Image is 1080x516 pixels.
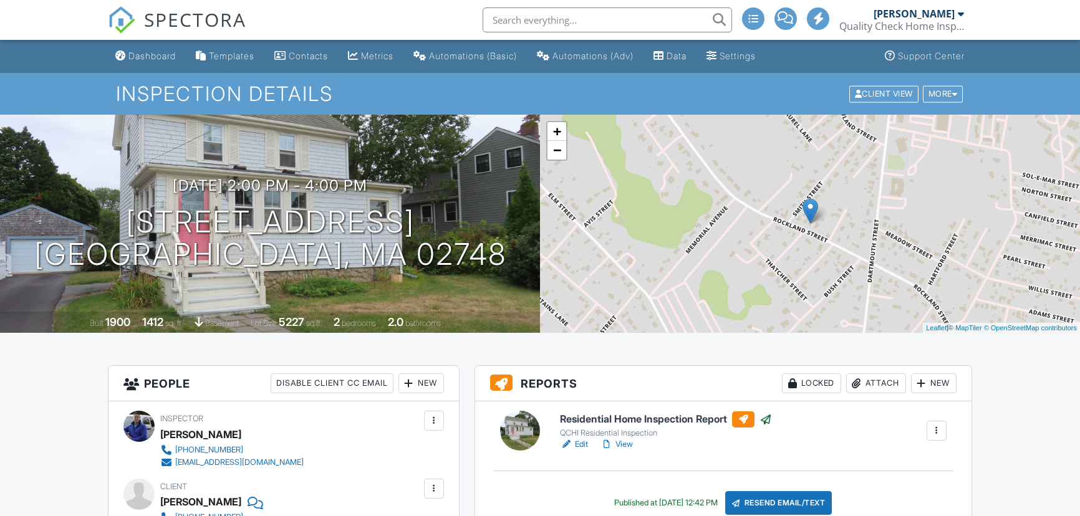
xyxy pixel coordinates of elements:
[142,315,163,328] div: 1412
[552,50,634,61] div: Automations (Adv)
[398,373,444,393] div: New
[532,45,639,68] a: Automations (Advanced)
[560,428,772,438] div: QCHI Residential Inspection
[90,318,104,328] span: Built
[547,141,566,160] a: Zoom out
[191,45,259,68] a: Templates
[408,45,522,68] a: Automations (Basic)
[110,45,181,68] a: Dashboard
[205,318,239,328] span: basement
[361,50,393,61] div: Metrics
[429,50,517,61] div: Automations (Basic)
[306,318,322,328] span: sq.ft.
[648,45,692,68] a: Data
[160,492,241,511] div: [PERSON_NAME]
[849,85,918,102] div: Client View
[108,17,246,43] a: SPECTORA
[898,50,965,61] div: Support Center
[926,324,947,332] a: Leaflet
[269,45,333,68] a: Contacts
[725,491,832,515] div: Resend Email/Text
[108,6,135,34] img: The Best Home Inspection Software - Spectora
[343,45,398,68] a: Metrics
[600,438,633,451] a: View
[846,373,906,393] div: Attach
[560,411,772,428] h6: Residential Home Inspection Report
[160,444,304,456] a: [PHONE_NUMBER]
[880,45,970,68] a: Support Center
[144,6,246,32] span: SPECTORA
[839,20,964,32] div: Quality Check Home Inspection
[271,373,393,393] div: Disable Client CC Email
[720,50,756,61] div: Settings
[614,498,718,508] div: Published at [DATE] 12:42 PM
[702,45,761,68] a: Settings
[547,122,566,141] a: Zoom in
[175,457,304,467] div: [EMAIL_ADDRESS][DOMAIN_NAME]
[160,482,187,491] span: Client
[34,206,506,272] h1: [STREET_ADDRESS] [GEOGRAPHIC_DATA], MA 02748
[560,438,588,451] a: Edit
[984,324,1077,332] a: © OpenStreetMap contributors
[108,366,458,401] h3: People
[923,323,1080,333] div: |
[173,177,367,194] h3: [DATE] 2:00 pm - 4:00 pm
[160,425,241,444] div: [PERSON_NAME]
[475,366,972,401] h3: Reports
[165,318,183,328] span: sq. ft.
[405,318,441,328] span: bathrooms
[874,7,955,20] div: [PERSON_NAME]
[116,83,964,105] h1: Inspection Details
[160,456,304,469] a: [EMAIL_ADDRESS][DOMAIN_NAME]
[334,315,340,328] div: 2
[782,373,841,393] div: Locked
[948,324,982,332] a: © MapTiler
[289,50,328,61] div: Contacts
[105,315,130,328] div: 1900
[388,315,403,328] div: 2.0
[279,315,304,328] div: 5227
[911,373,957,393] div: New
[251,318,277,328] span: Lot Size
[560,411,772,439] a: Residential Home Inspection Report QCHI Residential Inspection
[160,414,203,423] span: Inspector
[923,85,963,102] div: More
[667,50,687,61] div: Data
[342,318,376,328] span: bedrooms
[128,50,176,61] div: Dashboard
[209,50,254,61] div: Templates
[175,445,243,455] div: [PHONE_NUMBER]
[483,7,732,32] input: Search everything...
[848,88,922,98] a: Client View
